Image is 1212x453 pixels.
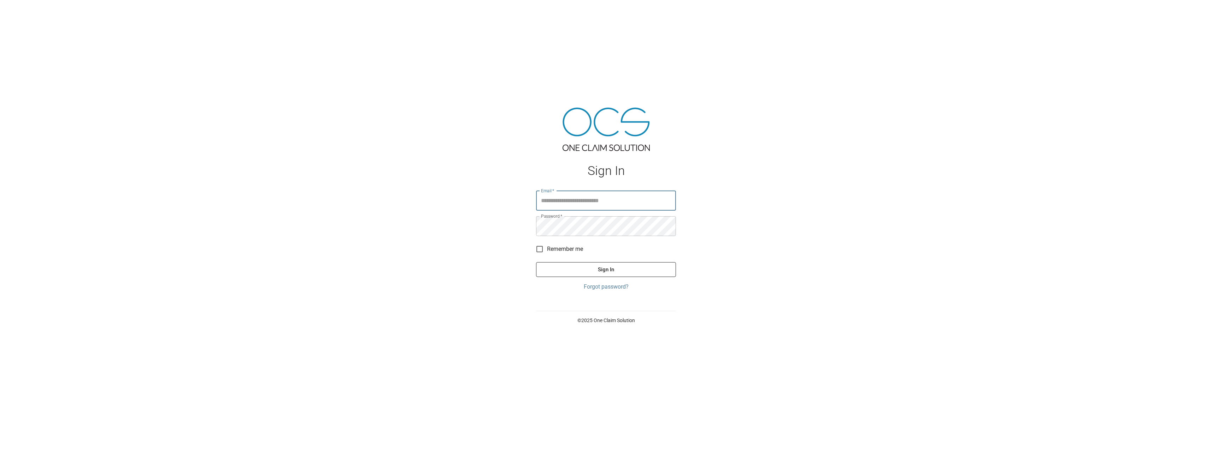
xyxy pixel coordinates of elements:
[536,164,676,178] h1: Sign In
[8,4,37,18] img: ocs-logo-white-transparent.png
[536,317,676,324] p: © 2025 One Claim Solution
[563,108,650,151] img: ocs-logo-tra.png
[547,245,583,253] span: Remember me
[536,262,676,277] button: Sign In
[541,188,554,194] label: Email
[541,213,562,219] label: Password
[536,283,676,291] a: Forgot password?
